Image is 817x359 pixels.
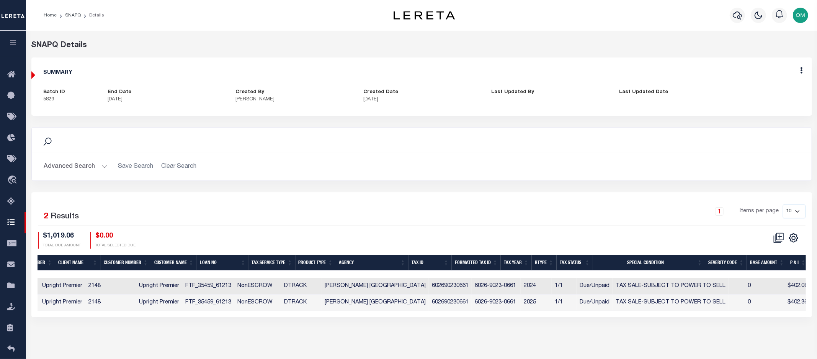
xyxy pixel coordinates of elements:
td: $402.08 [770,278,810,295]
td: 1/1 [552,295,577,311]
td: 6026-9023-0661 [472,295,521,311]
a: 1 [715,207,724,216]
td: Upright Premier [39,295,85,311]
i: travel_explore [7,175,20,185]
th: Customer Number: activate to sort column ascending [101,255,151,270]
td: 2148 [85,278,136,295]
td: NonESCROW [234,295,281,311]
th: Product Type: activate to sort column ascending [296,255,336,270]
p: 5829 [44,96,96,103]
th: Formatted Tax ID: activate to sort column ascending [452,255,501,270]
td: 602690230661 [429,278,472,295]
label: Results [51,211,79,223]
p: - [619,96,735,103]
td: $402.36 [770,295,810,311]
span: TAX SALE-SUBJECT TO POWER TO SELL [616,300,725,305]
td: DTRACK [281,278,322,295]
th: Agency: activate to sort column ascending [336,255,408,270]
div: SNAPQ Details [31,40,812,51]
label: Last Updated By [491,89,534,96]
th: Client Name: activate to sort column ascending [55,255,101,270]
th: Tax ID: activate to sort column ascending [408,255,452,270]
td: 0 [729,278,770,295]
p: [DATE] [108,96,224,103]
button: Advanced Search [44,159,108,174]
th: Tax Year: activate to sort column ascending [501,255,532,270]
td: 602690230661 [429,295,472,311]
label: Created By [235,89,264,96]
td: Upright Premier [39,278,85,295]
td: DTRACK [281,295,322,311]
td: 1/1 [552,278,577,295]
th: Base Amount: activate to sort column ascending [747,255,787,270]
th: P & I: activate to sort column ascending [787,255,809,270]
a: Home [44,13,57,18]
th: Severity Code: activate to sort column ascending [705,255,747,270]
span: Due/Unpaid [580,300,609,305]
h4: $0.00 [96,232,136,241]
td: [PERSON_NAME] [GEOGRAPHIC_DATA] [322,295,429,311]
th: Tax Service Type: activate to sort column ascending [249,255,296,270]
h5: SUMMARY [44,70,800,76]
td: FTF_35459_61213 [182,295,234,311]
p: TOTAL DUE AMOUNT [43,243,81,249]
td: [PERSON_NAME] [GEOGRAPHIC_DATA] [322,278,429,295]
label: Last Updated Date [619,89,668,96]
img: logo-dark.svg [394,11,455,20]
span: 2 [44,213,49,221]
th: RType: activate to sort column ascending [532,255,557,270]
p: [DATE] [363,96,480,103]
td: NonESCROW [234,278,281,295]
th: Loan No: activate to sort column ascending [197,255,249,270]
li: Details [81,12,104,19]
td: 2025 [521,295,552,311]
label: End Date [108,89,131,96]
th: Tax Status: activate to sort column ascending [557,255,593,270]
th: Special Condition: activate to sort column ascending [593,255,705,270]
td: 0 [729,295,770,311]
h4: $1,019.06 [43,232,81,241]
td: FTF_35459_61213 [182,278,234,295]
button: Omar.Mohammed@accumatch.com [793,8,808,23]
a: SNAPQ [65,13,81,18]
img: svg+xml;base64,PHN2ZyB4bWxucz0iaHR0cDovL3d3dy53My5vcmcvMjAwMC9zdmciIHBvaW50ZXItZXZlbnRzPSJub25lIi... [793,8,808,23]
span: TAX SALE-SUBJECT TO POWER TO SELL [616,283,725,289]
label: Created Date [363,89,398,96]
td: Upright Premier [136,295,182,311]
label: Batch ID [44,89,65,96]
td: 2148 [85,295,136,311]
td: Upright Premier [136,278,182,295]
p: - [491,96,608,103]
p: [PERSON_NAME] [235,96,352,103]
p: TOTAL SELECTED DUE [96,243,136,249]
td: 2024 [521,278,552,295]
span: Due/Unpaid [580,283,609,289]
th: Customer Name: activate to sort column ascending [151,255,197,270]
span: Items per page [740,207,779,216]
td: 6026-9023-0661 [472,278,521,295]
